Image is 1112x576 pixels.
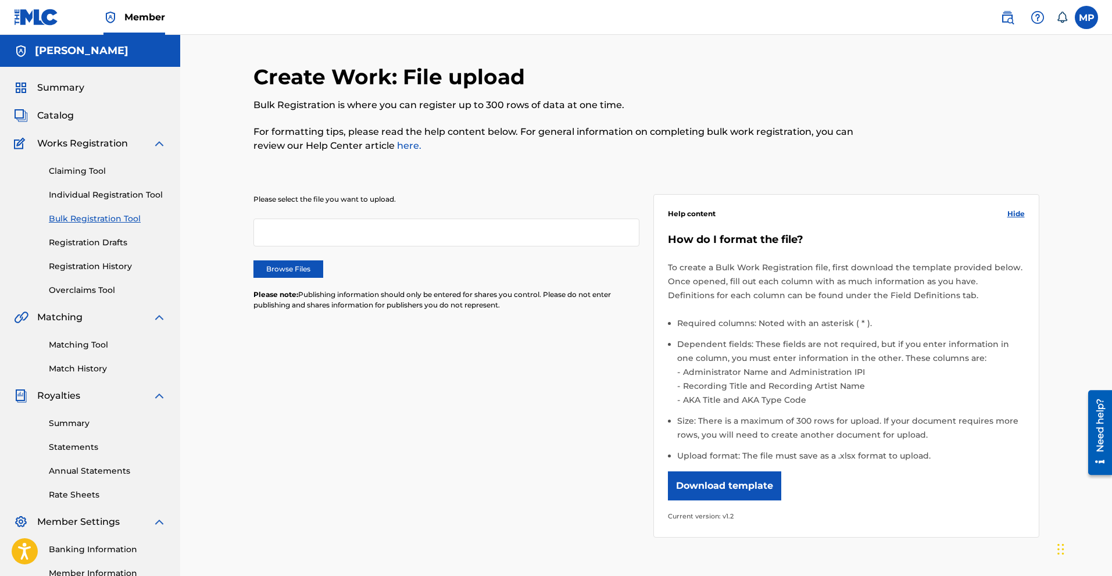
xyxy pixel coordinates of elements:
img: Catalog [14,109,28,123]
li: Recording Title and Recording Artist Name [680,379,1025,393]
a: here. [395,140,421,151]
h5: How do I format the file? [668,233,1025,246]
span: Catalog [37,109,74,123]
a: Claiming Tool [49,165,166,177]
a: Registration History [49,260,166,273]
img: Top Rightsholder [103,10,117,24]
a: Annual Statements [49,465,166,477]
p: To create a Bulk Work Registration file, first download the template provided below. Once opened,... [668,260,1025,302]
img: expand [152,515,166,529]
a: CatalogCatalog [14,109,74,123]
a: Public Search [996,6,1019,29]
p: Bulk Registration is where you can register up to 300 rows of data at one time. [253,98,859,112]
a: Rate Sheets [49,489,166,501]
div: Help [1026,6,1049,29]
img: MLC Logo [14,9,59,26]
span: Member Settings [37,515,120,529]
iframe: Resource Center [1079,385,1112,479]
a: Overclaims Tool [49,284,166,296]
li: Administrator Name and Administration IPI [680,365,1025,379]
a: SummarySummary [14,81,84,95]
span: Please note: [253,290,298,299]
img: Royalties [14,389,28,403]
img: Accounts [14,44,28,58]
span: Matching [37,310,83,324]
a: Match History [49,363,166,375]
span: Hide [1007,209,1025,219]
img: Matching [14,310,28,324]
img: Summary [14,81,28,95]
div: Notifications [1056,12,1068,23]
li: Size: There is a maximum of 300 rows for upload. If your document requires more rows, you will ne... [677,414,1025,449]
img: Works Registration [14,137,29,151]
p: Publishing information should only be entered for shares you control. Please do not enter publish... [253,289,639,310]
h2: Create Work: File upload [253,64,531,90]
iframe: Chat Widget [1054,520,1112,576]
li: AKA Title and AKA Type Code [680,393,1025,407]
label: Browse Files [253,260,323,278]
div: User Menu [1075,6,1098,29]
img: Member Settings [14,515,28,529]
img: expand [152,310,166,324]
li: Required columns: Noted with an asterisk ( * ). [677,316,1025,337]
a: Individual Registration Tool [49,189,166,201]
div: Drag [1057,532,1064,567]
li: Upload format: The file must save as a .xlsx format to upload. [677,449,1025,463]
span: Works Registration [37,137,128,151]
p: Please select the file you want to upload. [253,194,639,205]
a: Summary [49,417,166,430]
span: Help content [668,209,716,219]
h5: Michael Prines-Acree jr [35,44,128,58]
li: Dependent fields: These fields are not required, but if you enter information in one column, you ... [677,337,1025,414]
a: Matching Tool [49,339,166,351]
button: Download template [668,471,781,500]
img: expand [152,389,166,403]
img: search [1000,10,1014,24]
a: Registration Drafts [49,237,166,249]
p: Current version: v1.2 [668,509,1025,523]
p: For formatting tips, please read the help content below. For general information on completing bu... [253,125,859,153]
span: Summary [37,81,84,95]
a: Banking Information [49,543,166,556]
img: expand [152,137,166,151]
span: Member [124,10,165,24]
span: Royalties [37,389,80,403]
img: help [1031,10,1045,24]
a: Statements [49,441,166,453]
a: Bulk Registration Tool [49,213,166,225]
